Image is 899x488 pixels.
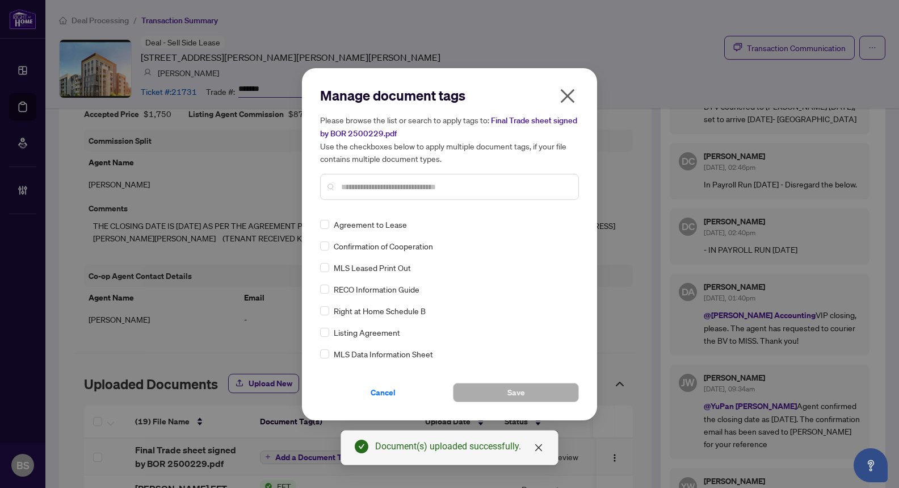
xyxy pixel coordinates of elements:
span: Cancel [371,383,396,402]
button: Save [453,383,579,402]
span: Agreement to Lease [334,218,407,231]
button: Open asap [854,448,888,482]
h5: Please browse the list or search to apply tags to: Use the checkboxes below to apply multiple doc... [320,114,579,165]
span: close [558,87,577,105]
span: close [534,443,543,452]
span: MLS Leased Print Out [334,261,411,274]
span: RECO Information Guide [334,283,419,295]
h2: Manage document tags [320,86,579,105]
span: Listing Agreement [334,326,400,339]
a: Close [532,441,545,454]
span: Confirmation of Cooperation [334,240,433,252]
div: Document(s) uploaded successfully. [375,440,544,453]
span: Right at Home Schedule B [334,305,426,317]
span: MLS Data Information Sheet [334,348,433,360]
button: Cancel [320,383,446,402]
span: Final Trade sheet signed by BOR 2500229.pdf [320,115,577,139]
span: check-circle [355,440,368,453]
